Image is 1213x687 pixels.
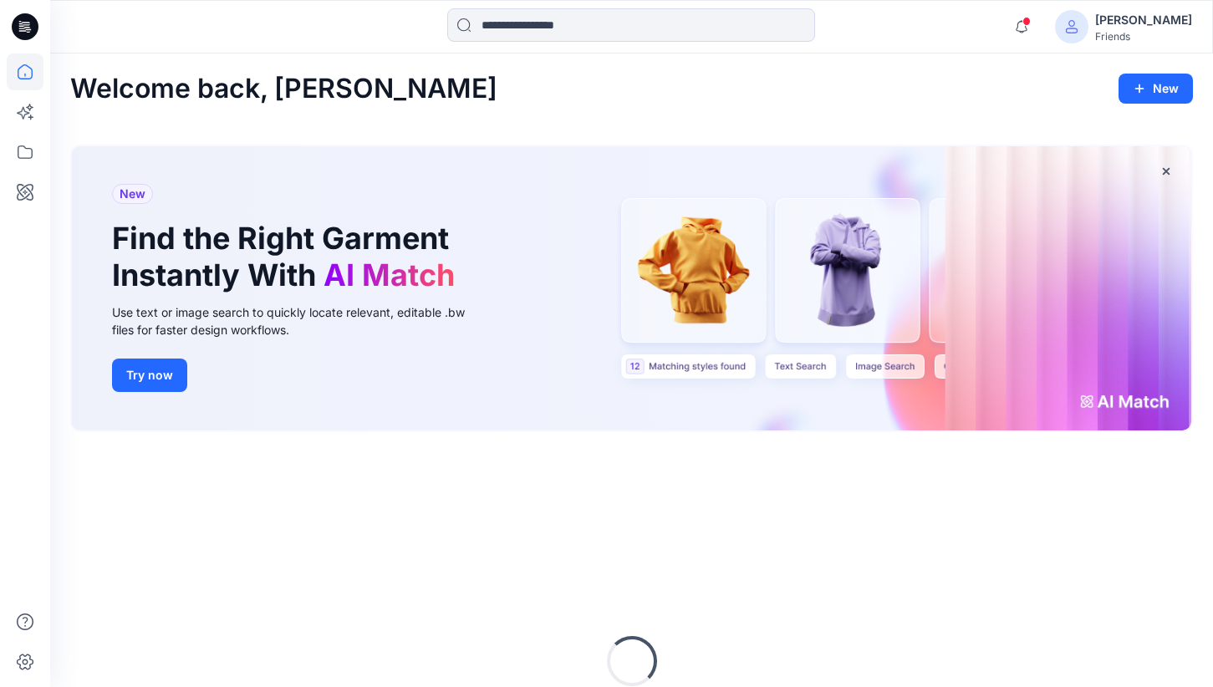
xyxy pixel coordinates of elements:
button: New [1119,74,1193,104]
svg: avatar [1065,20,1078,33]
div: Use text or image search to quickly locate relevant, editable .bw files for faster design workflows. [112,303,488,338]
h2: Welcome back, [PERSON_NAME] [70,74,497,104]
span: New [120,184,145,204]
div: [PERSON_NAME] [1095,10,1192,30]
span: AI Match [324,257,455,293]
h1: Find the Right Garment Instantly With [112,221,463,293]
button: Try now [112,359,187,392]
div: Friends [1095,30,1192,43]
